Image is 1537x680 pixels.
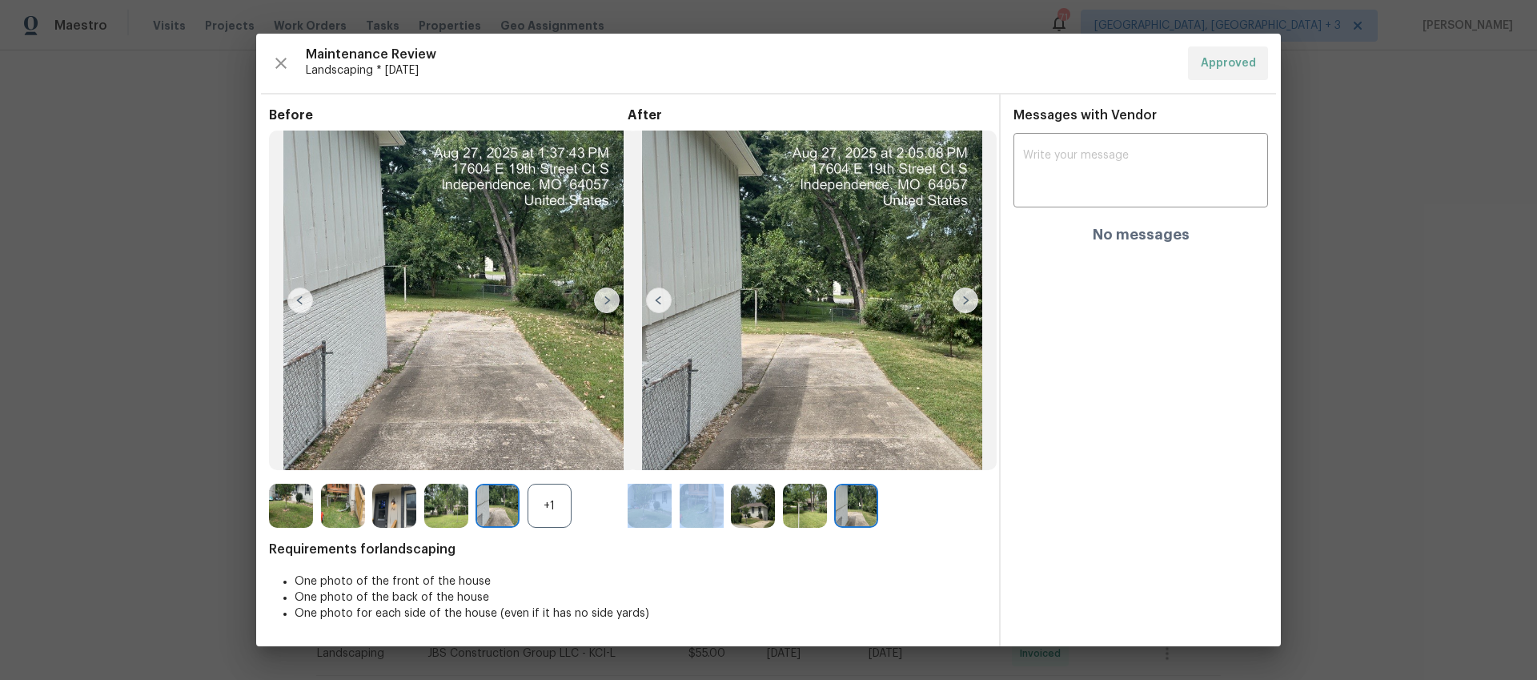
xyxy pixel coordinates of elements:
span: Before [269,107,628,123]
span: After [628,107,986,123]
span: Landscaping * [DATE] [306,62,1175,78]
img: left-chevron-button-url [287,288,313,313]
span: Maintenance Review [306,46,1175,62]
img: right-chevron-button-url [953,288,978,313]
li: One photo of the back of the house [295,589,986,606]
span: Requirements for landscaping [269,541,986,557]
li: One photo of the front of the house [295,573,986,589]
img: left-chevron-button-url [646,288,672,313]
li: One photo for each side of the house (even if it has no side yards) [295,606,986,622]
span: Messages with Vendor [1013,109,1157,122]
h4: No messages [1093,227,1190,243]
img: right-chevron-button-url [594,288,620,313]
div: +1 [528,484,572,528]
